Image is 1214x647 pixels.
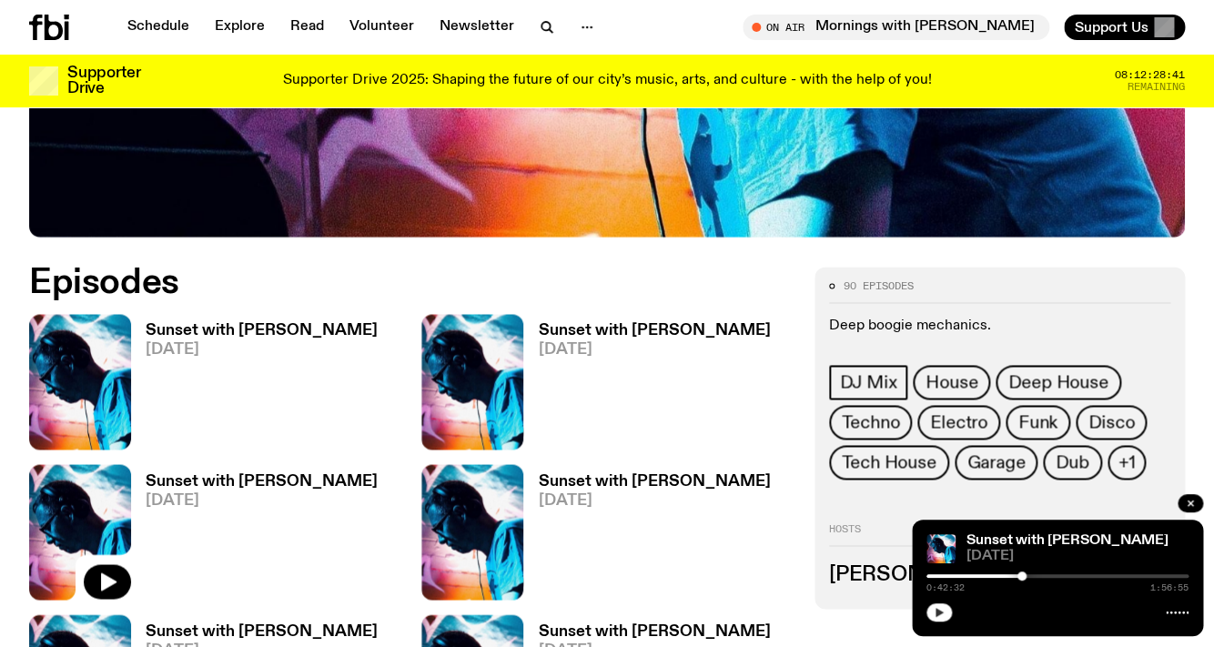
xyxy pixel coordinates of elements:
[146,323,378,339] h3: Sunset with [PERSON_NAME]
[840,372,897,392] span: DJ Mix
[930,412,987,432] span: Electro
[1056,452,1088,472] span: Dub
[429,15,525,40] a: Newsletter
[1076,405,1147,440] a: Disco
[829,564,1170,584] h3: [PERSON_NAME]
[926,583,965,592] span: 0:42:32
[131,323,378,450] a: Sunset with [PERSON_NAME][DATE]
[1064,15,1185,40] button: Support Us
[421,464,523,600] img: Simon Caldwell stands side on, looking downwards. He has headphones on. Behind him is a brightly ...
[1115,70,1185,80] span: 08:12:28:41
[146,492,378,508] span: [DATE]
[1006,405,1070,440] a: Funk
[1108,445,1146,480] button: +1
[1008,372,1108,392] span: Deep House
[538,492,770,508] span: [DATE]
[146,342,378,358] span: [DATE]
[966,550,1189,563] span: [DATE]
[917,405,1000,440] a: Electro
[829,365,908,399] a: DJ Mix
[926,372,977,392] span: House
[421,314,523,450] img: Simon Caldwell stands side on, looking downwards. He has headphones on. Behind him is a brightly ...
[743,15,1049,40] button: On AirMornings with [PERSON_NAME]
[1128,82,1185,92] span: Remaining
[538,323,770,339] h3: Sunset with [PERSON_NAME]
[29,267,793,299] h2: Episodes
[339,15,425,40] a: Volunteer
[131,473,378,600] a: Sunset with [PERSON_NAME][DATE]
[829,523,1170,545] h2: Hosts
[955,445,1038,480] a: Garage
[523,323,770,450] a: Sunset with [PERSON_NAME][DATE]
[146,623,378,639] h3: Sunset with [PERSON_NAME]
[523,473,770,600] a: Sunset with [PERSON_NAME][DATE]
[538,473,770,489] h3: Sunset with [PERSON_NAME]
[966,533,1168,548] a: Sunset with [PERSON_NAME]
[967,452,1026,472] span: Garage
[116,15,200,40] a: Schedule
[842,452,936,472] span: Tech House
[844,281,914,291] span: 90 episodes
[1118,452,1135,472] span: +1
[29,314,131,450] img: Simon Caldwell stands side on, looking downwards. He has headphones on. Behind him is a brightly ...
[996,365,1120,399] a: Deep House
[829,445,949,480] a: Tech House
[1075,19,1148,35] span: Support Us
[913,365,990,399] a: House
[829,405,913,440] a: Techno
[829,318,1170,335] p: Deep boogie mechanics.
[283,73,932,89] p: Supporter Drive 2025: Shaping the future of our city’s music, arts, and culture - with the help o...
[926,534,956,563] img: Simon Caldwell stands side on, looking downwards. He has headphones on. Behind him is a brightly ...
[1043,445,1101,480] a: Dub
[279,15,335,40] a: Read
[1018,412,1057,432] span: Funk
[204,15,276,40] a: Explore
[538,623,770,639] h3: Sunset with [PERSON_NAME]
[842,412,900,432] span: Techno
[67,66,140,96] h3: Supporter Drive
[146,473,378,489] h3: Sunset with [PERSON_NAME]
[1088,412,1134,432] span: Disco
[538,342,770,358] span: [DATE]
[1150,583,1189,592] span: 1:56:55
